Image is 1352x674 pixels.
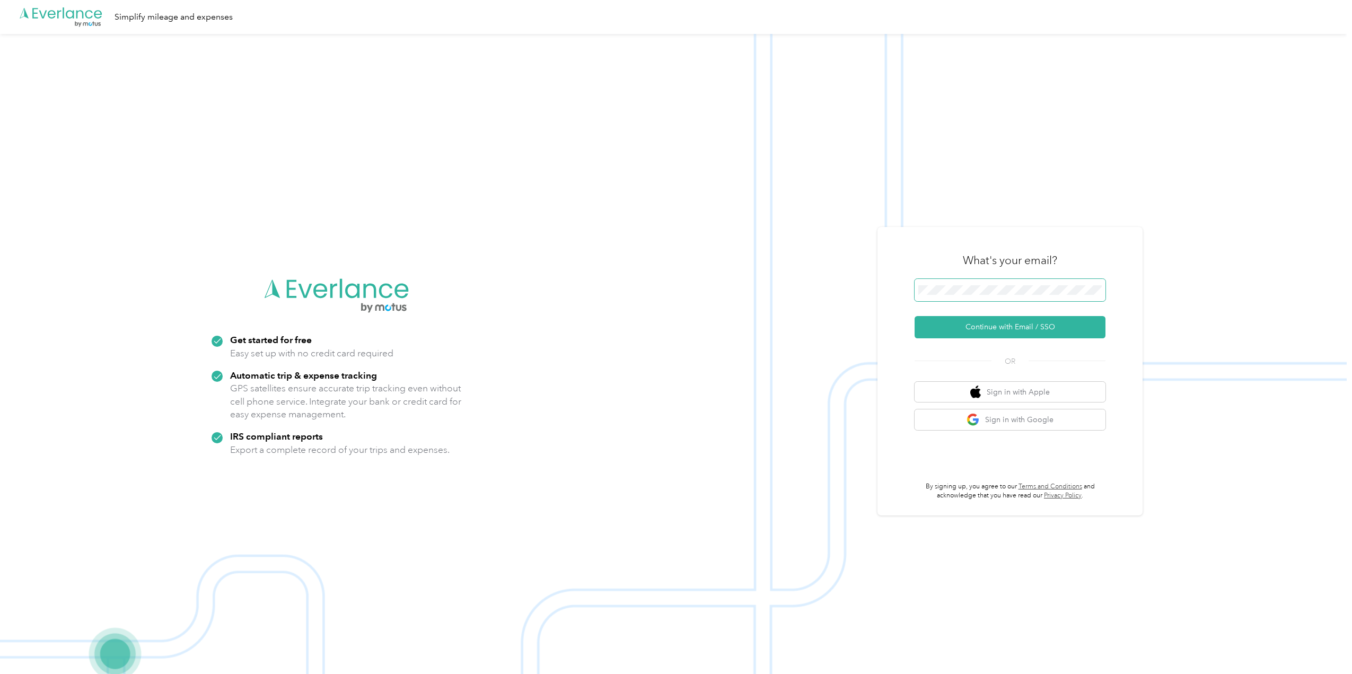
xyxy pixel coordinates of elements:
[115,11,233,24] div: Simplify mileage and expenses
[915,382,1105,402] button: apple logoSign in with Apple
[230,382,462,421] p: GPS satellites ensure accurate trip tracking even without cell phone service. Integrate your bank...
[230,334,312,345] strong: Get started for free
[230,370,377,381] strong: Automatic trip & expense tracking
[1044,492,1082,500] a: Privacy Policy
[970,386,981,399] img: apple logo
[915,482,1105,501] p: By signing up, you agree to our and acknowledge that you have read our .
[915,316,1105,338] button: Continue with Email / SSO
[230,431,323,442] strong: IRS compliant reports
[991,356,1029,367] span: OR
[230,347,393,360] p: Easy set up with no credit card required
[967,413,980,426] img: google logo
[963,253,1057,268] h3: What's your email?
[915,409,1105,430] button: google logoSign in with Google
[230,443,450,457] p: Export a complete record of your trips and expenses.
[1019,483,1082,491] a: Terms and Conditions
